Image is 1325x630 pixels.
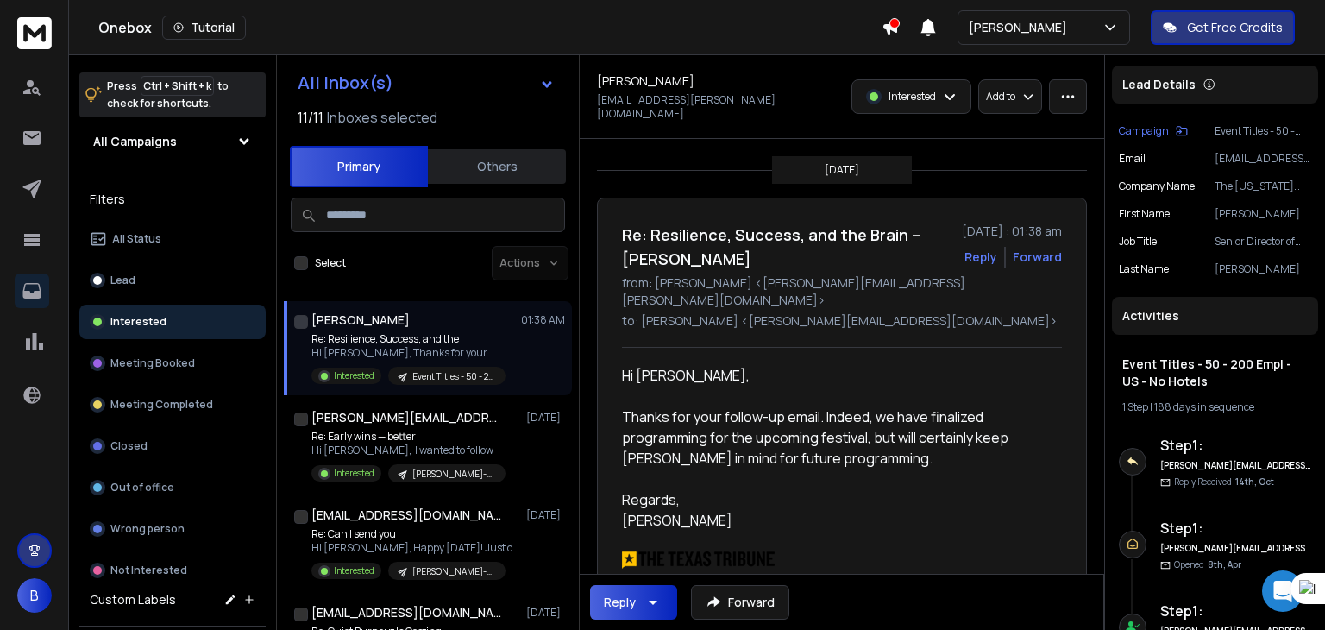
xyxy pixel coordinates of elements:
[311,346,506,360] p: Hi [PERSON_NAME], Thanks for your
[597,93,837,121] p: [EMAIL_ADDRESS][PERSON_NAME][DOMAIN_NAME]
[327,107,437,128] h3: Inboxes selected
[17,578,52,613] button: B
[1160,459,1311,472] h6: [PERSON_NAME][EMAIL_ADDRESS][DOMAIN_NAME]
[1119,124,1188,138] button: Campaign
[1215,235,1311,249] p: Senior Director of Events and Live Journalism
[110,274,135,287] p: Lead
[604,594,636,611] div: Reply
[334,564,374,577] p: Interested
[98,16,882,40] div: Onebox
[1154,400,1254,414] span: 188 days in sequence
[622,274,1062,309] p: from: [PERSON_NAME] <[PERSON_NAME][EMAIL_ADDRESS][PERSON_NAME][DOMAIN_NAME]>
[311,430,506,444] p: Re: Early wins — better
[107,78,229,112] p: Press to check for shortcuts.
[79,305,266,339] button: Interested
[110,398,213,412] p: Meeting Completed
[412,370,495,383] p: Event Titles - 50 - 200 Empl - US - No Hotels
[162,16,246,40] button: Tutorial
[79,263,266,298] button: Lead
[1119,207,1170,221] p: First Name
[1119,180,1195,193] p: Company Name
[964,249,997,266] button: Reply
[825,163,859,177] p: [DATE]
[311,409,501,426] h1: [PERSON_NAME][EMAIL_ADDRESS][PERSON_NAME][DOMAIN_NAME] +1
[1122,356,1308,390] h1: Event Titles - 50 - 200 Empl - US - No Hotels
[1208,558,1241,570] span: 8th, Apr
[1160,542,1311,555] h6: [PERSON_NAME][EMAIL_ADDRESS][DOMAIN_NAME]
[428,148,566,186] button: Others
[412,565,495,578] p: [PERSON_NAME]-Email 9
[79,470,266,505] button: Out of office
[334,369,374,382] p: Interested
[622,406,1048,469] div: Thanks for your follow-up email. Indeed, we have finalized programming for the upcoming festival,...
[1119,124,1169,138] p: Campaign
[1215,152,1311,166] p: [EMAIL_ADDRESS][PERSON_NAME][DOMAIN_NAME]
[79,429,266,463] button: Closed
[1160,601,1311,621] h6: Step 1 :
[526,606,565,620] p: [DATE]
[79,512,266,546] button: Wrong person
[622,365,1048,386] div: Hi [PERSON_NAME],
[1160,435,1311,456] h6: Step 1 :
[311,541,518,555] p: Hi [PERSON_NAME], Happy [DATE]! Just checking in
[79,387,266,422] button: Meeting Completed
[412,468,495,481] p: [PERSON_NAME]-Email 7
[315,256,346,270] label: Select
[1013,249,1062,266] div: Forward
[311,444,506,457] p: Hi [PERSON_NAME], I wanted to follow
[1122,400,1308,414] div: |
[622,469,1048,531] div: Regards, [PERSON_NAME]
[311,507,501,524] h1: [EMAIL_ADDRESS][DOMAIN_NAME]
[1122,400,1148,414] span: 1 Step
[1119,235,1157,249] p: Job Title
[622,551,775,569] img: TT-logo-email.png
[1174,558,1241,571] p: Opened
[622,223,951,271] h1: Re: Resilience, Success, and the Brain – [PERSON_NAME]
[1215,124,1311,138] p: Event Titles - 50 - 200 Empl - US - No Hotels
[1112,297,1318,335] div: Activities
[141,76,214,96] span: Ctrl + Shift + k
[1215,207,1311,221] p: [PERSON_NAME]
[1151,10,1295,45] button: Get Free Credits
[521,313,565,327] p: 01:38 AM
[311,332,506,346] p: Re: Resilience, Success, and the
[311,604,501,621] h1: [EMAIL_ADDRESS][DOMAIN_NAME]
[93,133,177,150] h1: All Campaigns
[79,124,266,159] button: All Campaigns
[526,411,565,425] p: [DATE]
[79,553,266,588] button: Not Interested
[79,187,266,211] h3: Filters
[691,585,789,620] button: Forward
[1119,262,1169,276] p: Last Name
[284,66,568,100] button: All Inbox(s)
[526,508,565,522] p: [DATE]
[590,585,677,620] button: Reply
[112,232,161,246] p: All Status
[311,312,410,329] h1: [PERSON_NAME]
[110,522,185,536] p: Wrong person
[1187,19,1283,36] p: Get Free Credits
[298,74,393,91] h1: All Inbox(s)
[1215,262,1311,276] p: [PERSON_NAME]
[334,467,374,480] p: Interested
[1215,180,1311,193] p: The [US_STATE] Tribune
[298,107,323,128] span: 11 / 11
[597,72,694,90] h1: [PERSON_NAME]
[962,223,1062,240] p: [DATE] : 01:38 am
[290,146,428,187] button: Primary
[110,439,148,453] p: Closed
[1119,152,1146,166] p: Email
[622,312,1062,330] p: to: [PERSON_NAME] <[PERSON_NAME][EMAIL_ADDRESS][DOMAIN_NAME]>
[1160,518,1311,539] h6: Step 1 :
[889,90,936,104] p: Interested
[969,19,1074,36] p: [PERSON_NAME]
[110,481,174,495] p: Out of office
[311,527,518,541] p: Re: Can I send you
[110,356,195,370] p: Meeting Booked
[110,315,166,329] p: Interested
[986,90,1015,104] p: Add to
[1122,76,1196,93] p: Lead Details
